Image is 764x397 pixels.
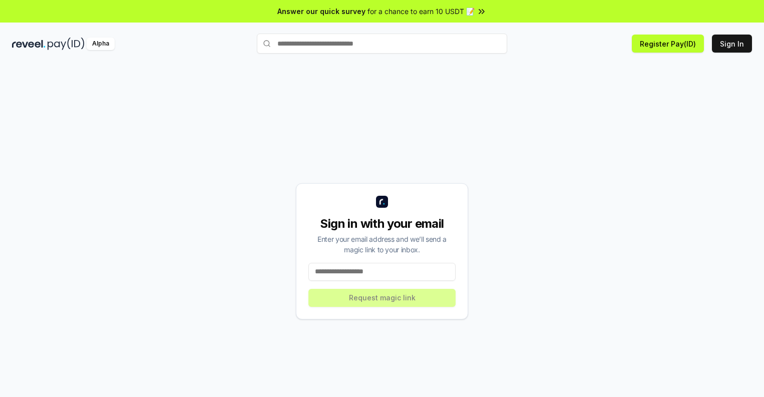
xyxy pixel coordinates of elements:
img: reveel_dark [12,38,46,50]
img: pay_id [48,38,85,50]
div: Sign in with your email [308,216,456,232]
img: logo_small [376,196,388,208]
button: Register Pay(ID) [632,35,704,53]
button: Sign In [712,35,752,53]
span: Answer our quick survey [277,6,365,17]
div: Alpha [87,38,115,50]
div: Enter your email address and we’ll send a magic link to your inbox. [308,234,456,255]
span: for a chance to earn 10 USDT 📝 [367,6,475,17]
